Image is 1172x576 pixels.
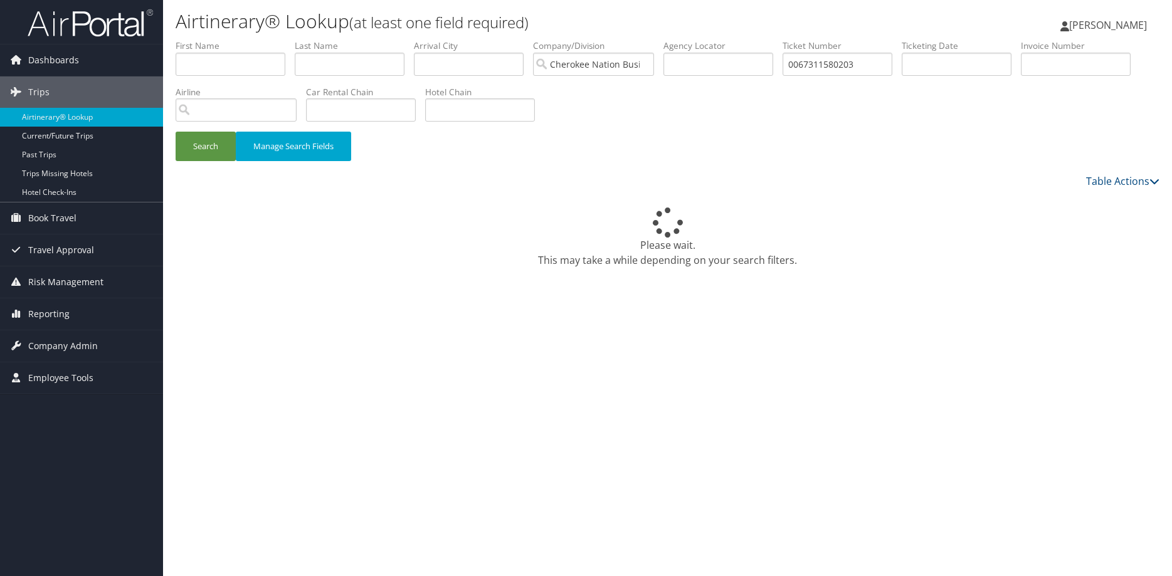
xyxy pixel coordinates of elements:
button: Search [176,132,236,161]
small: (at least one field required) [349,12,529,33]
span: Travel Approval [28,234,94,266]
label: Ticketing Date [902,39,1021,52]
label: Agency Locator [663,39,783,52]
span: Employee Tools [28,362,93,394]
a: Table Actions [1086,174,1159,188]
label: Ticket Number [783,39,902,52]
label: First Name [176,39,295,52]
span: Dashboards [28,45,79,76]
span: Trips [28,76,50,108]
label: Invoice Number [1021,39,1140,52]
label: Hotel Chain [425,86,544,98]
label: Car Rental Chain [306,86,425,98]
span: Book Travel [28,202,77,234]
span: Risk Management [28,266,103,298]
img: airportal-logo.png [28,8,153,38]
span: [PERSON_NAME] [1069,18,1147,32]
span: Company Admin [28,330,98,362]
label: Arrival City [414,39,533,52]
a: [PERSON_NAME] [1060,6,1159,44]
h1: Airtinerary® Lookup [176,8,831,34]
label: Last Name [295,39,414,52]
label: Company/Division [533,39,663,52]
label: Airline [176,86,306,98]
div: Please wait. This may take a while depending on your search filters. [176,207,1159,268]
span: Reporting [28,298,70,330]
button: Manage Search Fields [236,132,351,161]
